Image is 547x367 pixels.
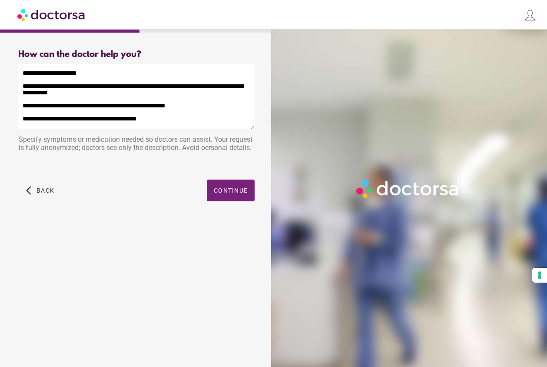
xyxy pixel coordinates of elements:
[207,180,255,201] button: Continue
[18,131,255,158] div: Specify symptoms or medication needed so doctors can assist. Your request is fully anonymized; do...
[524,9,536,21] img: icons8-customer-100.png
[17,5,86,24] img: Doctorsa.com
[353,177,463,201] img: Logo-Doctorsa-trans-White-partial-flat.png
[36,187,54,194] span: Back
[532,268,547,283] button: Your consent preferences for tracking technologies
[23,180,58,201] button: arrow_back_ios Back
[214,187,248,194] span: Continue
[18,50,255,60] div: How can the doctor help you?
